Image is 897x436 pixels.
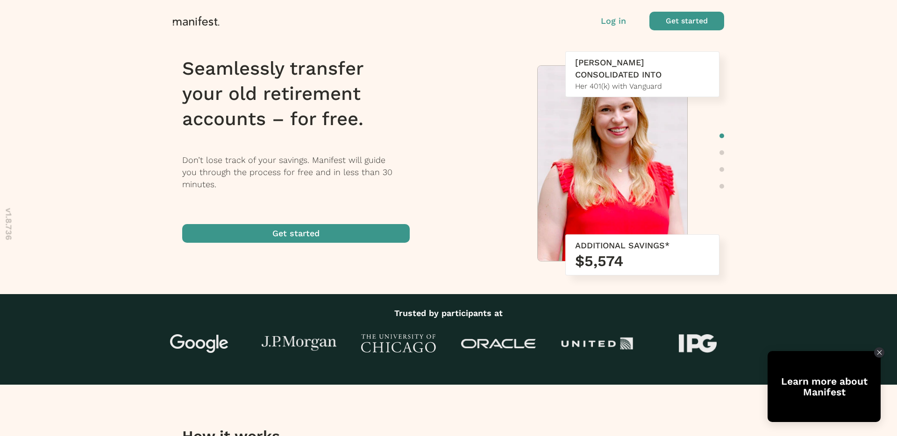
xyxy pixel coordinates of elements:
[262,336,336,352] img: J.P Morgan
[874,347,884,358] div: Close Tolstoy widget
[768,376,881,397] div: Learn more about Manifest
[182,224,410,243] button: Get started
[3,208,15,240] p: v 1.8.736
[162,334,237,353] img: Google
[575,252,710,270] h3: $5,574
[182,56,422,132] h1: Seamlessly transfer your old retirement accounts – for free.
[538,66,687,266] img: Meredith
[575,56,710,81] div: [PERSON_NAME] CONSOLIDATED INTO
[575,239,710,252] div: ADDITIONAL SAVINGS*
[361,334,436,353] img: University of Chicago
[768,351,881,422] div: Open Tolstoy widget
[575,81,710,92] div: Her 401(k) with Vanguard
[768,351,881,422] div: Tolstoy bubble widget
[768,351,881,422] div: Open Tolstoy
[182,154,422,190] p: Don’t lose track of your savings. Manifest will guide you through the process for free and in les...
[649,12,724,30] button: Get started
[461,339,536,349] img: Oracle
[601,15,626,27] button: Log in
